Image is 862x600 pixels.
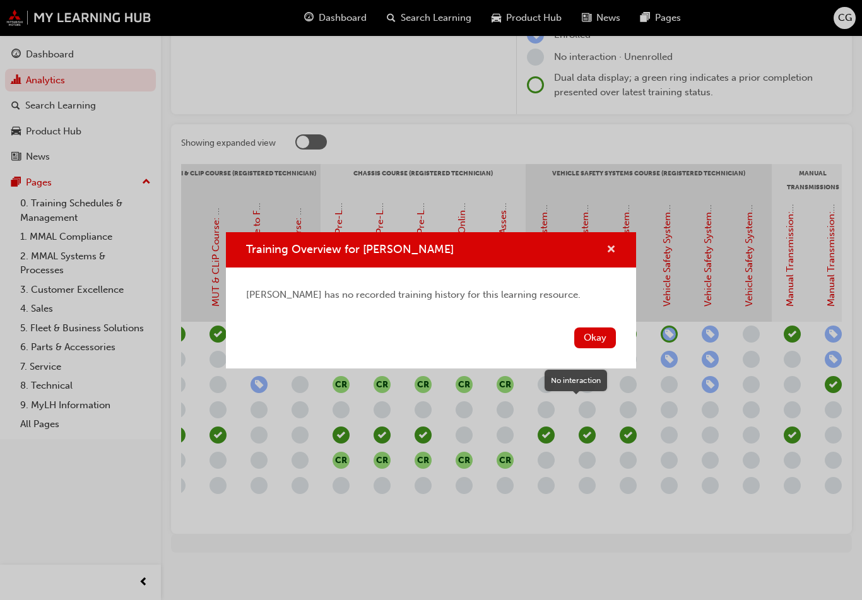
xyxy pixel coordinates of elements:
div: No interaction [551,375,601,386]
button: Okay [574,327,616,348]
button: cross-icon [606,242,616,258]
div: [PERSON_NAME] has no recorded training history for this learning resource. [246,288,616,302]
div: Training Overview for MARTYN LEONARD [226,232,636,368]
span: cross-icon [606,245,616,256]
span: Training Overview for [PERSON_NAME] [246,242,454,256]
